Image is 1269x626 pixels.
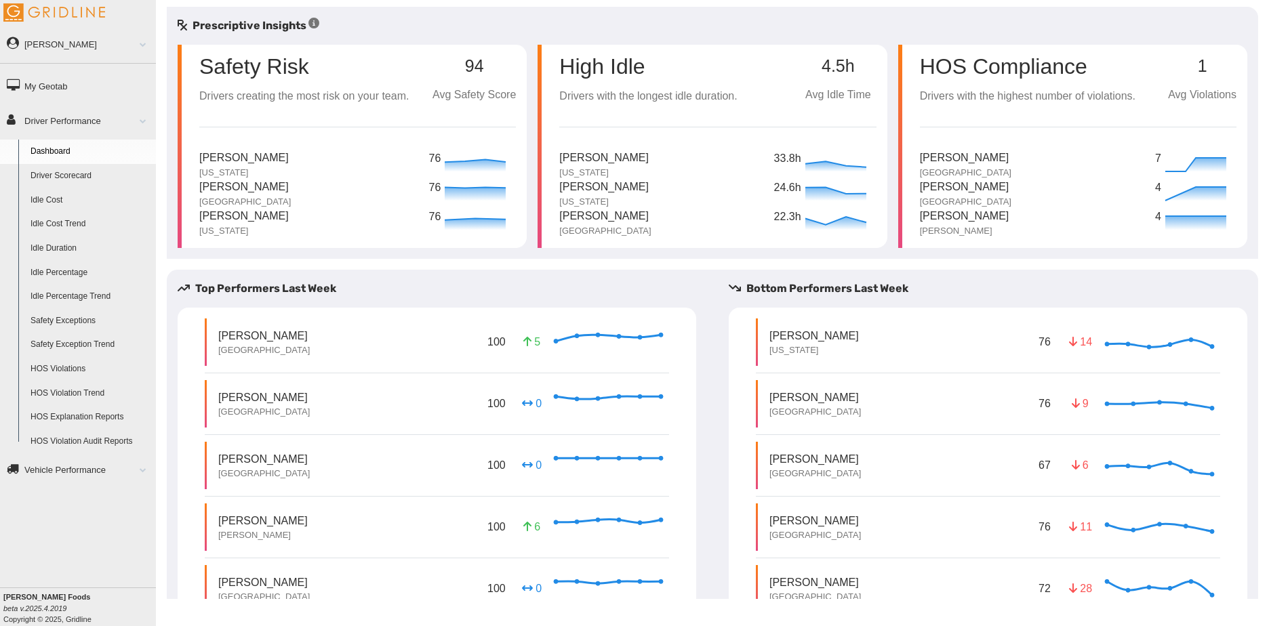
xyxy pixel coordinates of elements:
a: Safety Exception Trend [24,333,156,357]
p: 4.5h [800,57,877,76]
p: 5 [521,334,543,350]
a: Idle Percentage [24,261,156,285]
p: [GEOGRAPHIC_DATA] [218,467,310,480]
p: [PERSON_NAME] [559,179,649,196]
a: Idle Percentage Trend [24,285,156,309]
p: 100 [485,393,508,414]
p: 7 [1155,150,1162,167]
p: 100 [485,516,508,537]
p: [GEOGRAPHIC_DATA] [199,196,291,208]
p: 6 [521,519,543,535]
p: 100 [485,455,508,476]
h5: Top Performers Last Week [178,280,707,297]
p: [PERSON_NAME] [218,575,310,590]
a: HOS Explanation Reports [24,405,156,430]
p: 76 [429,209,442,226]
p: 11 [1069,519,1091,535]
p: 76 [1036,393,1053,414]
p: [PERSON_NAME] [920,150,1011,167]
p: 1 [1168,57,1236,76]
p: [GEOGRAPHIC_DATA] [769,591,861,603]
p: 0 [521,396,543,411]
p: [GEOGRAPHIC_DATA] [769,406,861,418]
p: Avg Violations [1168,87,1236,104]
p: [PERSON_NAME] [920,179,1011,196]
p: High Idle [559,56,737,77]
p: 33.8h [774,150,802,167]
p: [PERSON_NAME] [769,451,861,467]
a: HOS Violation Audit Reports [24,430,156,454]
p: [US_STATE] [559,167,649,179]
p: [PERSON_NAME] [199,208,289,225]
p: 14 [1069,334,1091,350]
p: [PERSON_NAME] [769,575,861,590]
p: [US_STATE] [199,225,289,237]
div: Copyright © 2025, Gridline [3,591,156,625]
p: 0 [521,457,543,473]
p: 76 [1036,331,1053,352]
a: HOS Violation Trend [24,381,156,406]
p: Drivers creating the most risk on your team. [199,88,409,105]
p: [PERSON_NAME] [218,328,310,343]
a: Dashboard [24,140,156,164]
p: 4 [1155,180,1162,196]
p: Drivers with the highest number of violations. [920,88,1135,105]
a: Idle Cost Trend [24,212,156,236]
p: [PERSON_NAME] [199,179,291,196]
p: HOS Compliance [920,56,1135,77]
p: [PERSON_NAME] [218,513,308,528]
i: beta v.2025.4.2019 [3,604,66,612]
p: [PERSON_NAME] [769,513,861,528]
a: Safety Exceptions [24,309,156,333]
a: Idle Cost [24,188,156,213]
p: 72 [1036,578,1053,599]
p: Safety Risk [199,56,309,77]
a: Driver Scorecard [24,164,156,188]
p: [GEOGRAPHIC_DATA] [218,344,310,356]
p: [GEOGRAPHIC_DATA] [920,167,1011,179]
p: [PERSON_NAME] [769,328,859,343]
p: Drivers with the longest idle duration. [559,88,737,105]
p: [GEOGRAPHIC_DATA] [769,467,861,480]
p: [PERSON_NAME] [920,208,1009,225]
p: 67 [1036,455,1053,476]
p: 24.6h [774,180,802,196]
p: [PERSON_NAME] [769,390,861,405]
p: [PERSON_NAME] [920,225,1009,237]
p: [PERSON_NAME] [218,390,310,405]
a: Idle Duration [24,236,156,261]
p: 76 [1036,516,1053,537]
p: 0 [521,581,543,596]
p: 94 [432,57,516,76]
p: Avg Safety Score [432,87,516,104]
p: 28 [1069,581,1091,596]
p: [GEOGRAPHIC_DATA] [769,529,861,541]
p: [PERSON_NAME] [559,208,651,225]
p: [US_STATE] [199,167,289,179]
p: 100 [485,331,508,352]
p: [US_STATE] [559,196,649,208]
p: [US_STATE] [769,344,859,356]
p: [GEOGRAPHIC_DATA] [218,591,310,603]
a: HOS Violations [24,357,156,381]
p: [PERSON_NAME] [199,150,289,167]
p: 76 [429,150,442,167]
h5: Bottom Performers Last Week [729,280,1258,297]
b: [PERSON_NAME] Foods [3,593,90,601]
p: [GEOGRAPHIC_DATA] [559,225,651,237]
p: [PERSON_NAME] [218,529,308,541]
p: 4 [1155,209,1162,226]
p: 76 [429,180,442,196]
p: 22.3h [774,209,802,226]
p: [PERSON_NAME] [218,451,310,467]
p: [GEOGRAPHIC_DATA] [218,406,310,418]
p: 9 [1069,396,1091,411]
p: 100 [485,578,508,599]
p: Avg Idle Time [800,87,877,104]
p: [PERSON_NAME] [559,150,649,167]
h5: Prescriptive Insights [178,18,319,34]
p: 6 [1069,457,1091,473]
p: [GEOGRAPHIC_DATA] [920,196,1011,208]
img: Gridline [3,3,105,22]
